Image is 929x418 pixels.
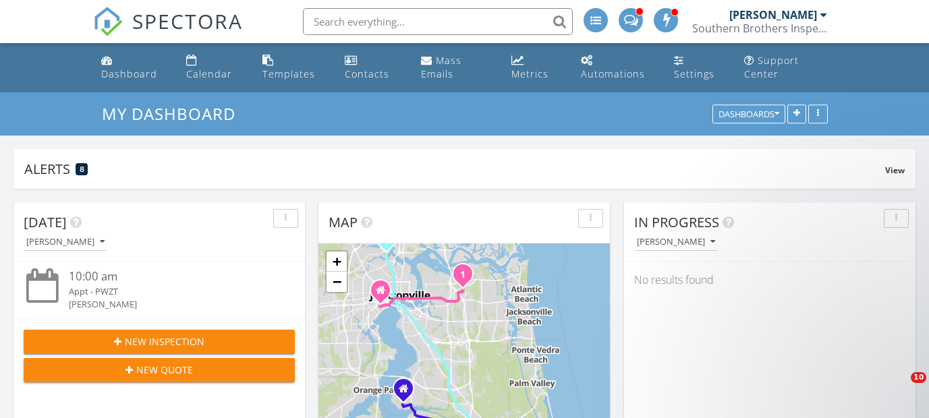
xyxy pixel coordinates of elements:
iframe: Intercom live chat [883,372,916,405]
div: Metrics [511,67,548,80]
span: Map [329,213,358,231]
button: New Inspection [24,330,295,354]
a: Settings [669,49,728,87]
a: Automations (Advanced) [575,49,658,87]
a: Calendar [181,49,246,87]
span: View [885,165,905,176]
a: Support Center [739,49,833,87]
div: [PERSON_NAME] [637,237,715,247]
span: 10 [911,372,926,383]
div: Support Center [744,54,799,80]
div: 3323 Hickory Leaf Court, Jacksonville FL 32226 [381,290,389,298]
span: New Quote [136,363,193,377]
div: Southern Brothers Inspections [692,22,827,35]
button: [PERSON_NAME] [634,233,718,251]
div: Automations [581,67,645,80]
span: New Inspection [125,334,204,349]
div: [PERSON_NAME] [69,298,273,311]
div: Calendar [186,67,232,80]
input: Search everything... [303,8,573,35]
a: Dashboard [96,49,171,87]
button: Dashboards [712,105,785,124]
div: 1777 Bolton Abbey Dr, Jacksonville Florida 32223 [403,388,412,396]
button: [PERSON_NAME] [24,233,107,251]
div: No results found [624,262,916,298]
a: Metrics [506,49,565,87]
div: Dashboards [719,110,779,119]
div: Alerts [24,160,885,178]
div: [PERSON_NAME] [26,237,105,247]
div: Dashboard [101,67,157,80]
span: SPECTORA [132,7,243,35]
a: Zoom in [327,251,347,272]
i: 2 [384,235,389,244]
div: Contacts [345,67,389,80]
button: New Quote [24,358,295,382]
span: [DATE] [24,213,67,231]
a: Contacts [339,49,405,87]
div: Appt - PWZT [69,285,273,298]
a: Templates [257,49,329,87]
a: Mass Emails [416,49,495,87]
div: 8953 Adams Ave, Jacksonville, FL 32208 [387,238,395,246]
a: SPECTORA [93,18,243,47]
img: The Best Home Inspection Software - Spectora [93,7,123,36]
div: 10:00 am [69,268,273,285]
span: In Progress [634,213,719,231]
div: Templates [262,67,315,80]
span: 8 [80,165,84,174]
div: Mass Emails [421,54,461,80]
a: Zoom out [327,272,347,292]
div: 1239 Brookwood Bluff Rd E, Jacksonville, FL 32225 [463,274,471,282]
div: Settings [674,67,714,80]
i: 1 [460,270,466,280]
a: My Dashboard [102,102,247,125]
div: [PERSON_NAME] [729,8,817,22]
